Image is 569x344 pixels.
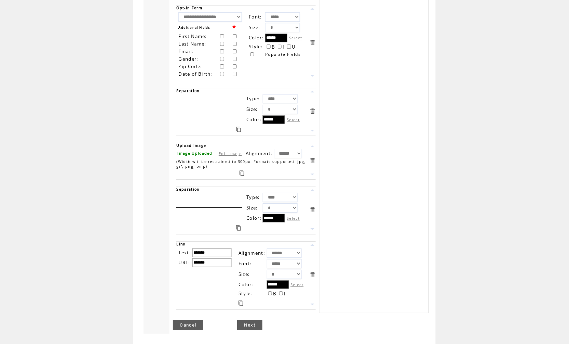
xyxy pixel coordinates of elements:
a: Move this item down [309,127,316,134]
a: Move this item down [309,301,316,308]
a: Duplicate this item [236,225,241,231]
span: Color: [246,215,261,221]
span: Separation [176,187,200,192]
span: Alignment: [246,150,272,156]
a: Delete this item [309,39,316,46]
span: URL: [178,259,190,266]
span: Date of Birth: [178,71,213,77]
span: B [272,44,275,50]
span: Email: [178,48,193,54]
span: I [283,44,284,50]
span: Image Uploaded [177,151,213,156]
span: Type: [246,95,260,102]
span: Color: [249,35,264,41]
span: Size: [249,24,260,30]
span: Separation [176,88,200,93]
a: Move this item down [309,73,316,79]
span: Link [176,242,186,246]
span: Size: [239,271,250,277]
a: Duplicate this item [240,170,244,176]
a: Edit Image [219,151,242,156]
span: Populate Fields [265,51,301,57]
a: Move this item down [309,171,316,178]
span: Zip Code: [178,63,202,69]
span: Size: [246,106,258,112]
span: B [273,291,276,297]
span: Type: [246,194,260,200]
span: I [284,291,286,297]
a: Move this item up [309,88,316,95]
span: Font: [239,260,252,267]
span: Opt-in Form [176,5,202,10]
span: Color: [239,281,254,288]
a: Move this item down [309,226,316,232]
a: Move this item up [309,5,316,12]
span: (Width will be restrained to 300px. Formats supported: jpg, gif, png, bmp) [176,159,306,169]
span: Style: [239,290,253,296]
span: Style: [249,43,263,50]
span: Text: [178,250,191,256]
span: Additional Fields [178,25,210,30]
label: Select [287,117,300,122]
a: Cancel [173,320,203,330]
a: Next [237,320,262,330]
label: Select [289,35,302,40]
a: Duplicate this item [239,301,243,306]
span: First Name: [178,33,207,39]
span: Color: [246,116,261,123]
span: Set this checkbox for a required field [233,24,236,32]
span: Upload Image [176,143,206,148]
a: Delete this item [309,157,316,164]
span: U [292,44,296,50]
span: Font: [249,14,262,20]
a: Move this item up [309,143,316,150]
a: Delete this item [309,108,316,114]
label: Select [291,282,304,287]
a: Delete this item [309,206,316,213]
span: Alignment: [239,250,265,256]
a: Delete this item [309,271,316,278]
a: Move this item up [309,187,316,193]
a: Duplicate this item [236,127,241,132]
span: Size: [246,205,258,211]
a: Move this item up [309,242,316,248]
span: Gender: [178,56,198,62]
label: Select [287,216,300,221]
span: Last Name: [178,41,206,47]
